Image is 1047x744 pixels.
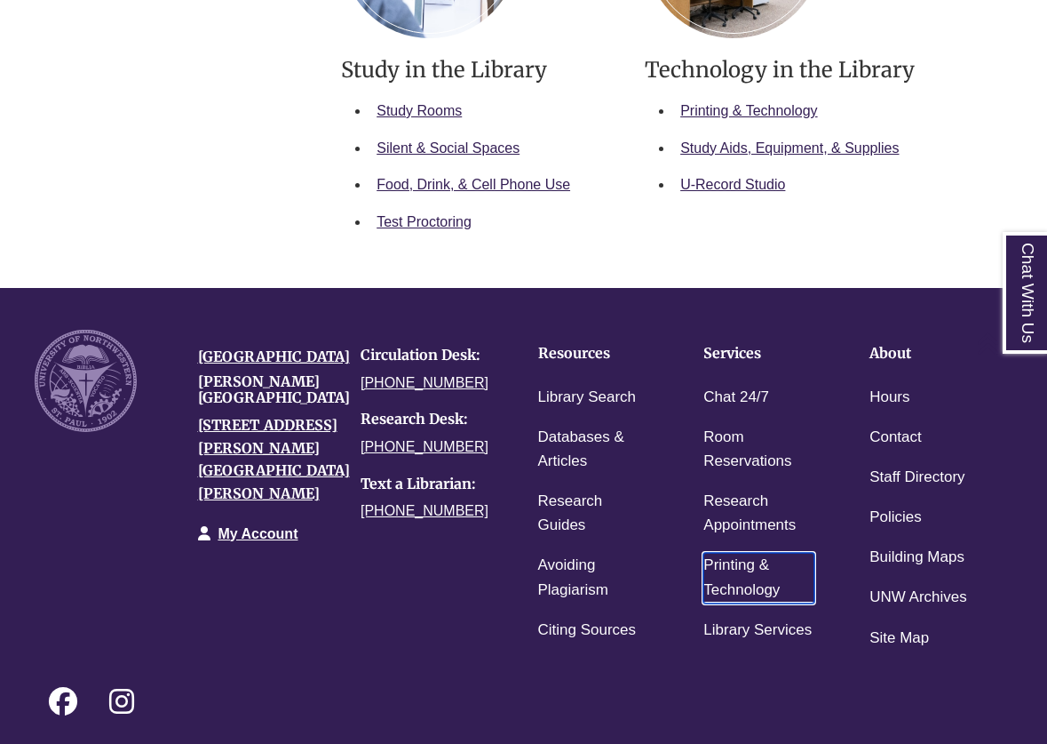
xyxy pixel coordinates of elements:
a: Chat 24/7 [703,385,769,411]
a: Printing & Technology [703,553,814,603]
a: Avoiding Plagiarism [538,553,649,603]
a: Printing & Technology [680,103,817,118]
a: Study Rooms [377,103,462,118]
a: Food, Drink, & Cell Phone Use [377,177,570,192]
a: Citing Sources [538,618,637,644]
a: Library Services [703,618,812,644]
a: UNW Archives [869,585,967,611]
a: Test Proctoring [377,214,472,229]
a: U-Record Studio [680,177,785,192]
h4: About [869,346,980,362]
img: UNW seal [35,330,137,432]
a: [STREET_ADDRESS][PERSON_NAME][GEOGRAPHIC_DATA][PERSON_NAME] [198,416,350,502]
a: Room Reservations [703,425,814,475]
a: Hours [869,385,909,411]
h4: Research Desk: [361,412,497,428]
a: Research Appointments [703,489,814,539]
a: Contact [869,425,922,451]
h4: Circulation Desk: [361,348,497,364]
a: Databases & Articles [538,425,649,475]
a: Site Map [869,626,929,652]
h4: Text a Librarian: [361,476,497,492]
i: Follow on Facebook [49,687,77,716]
a: Building Maps [869,545,964,571]
h3: Technology in the Library [645,56,922,84]
a: Research Guides [538,489,649,539]
a: [PHONE_NUMBER] [361,375,488,390]
a: Library Search [538,385,637,411]
h4: Services [703,346,814,362]
a: Silent & Social Spaces [377,140,520,156]
h3: Study in the Library [341,56,618,84]
a: Study Aids, Equipment, & Supplies [680,140,899,156]
a: [PHONE_NUMBER] [361,503,488,518]
i: Follow on Instagram [109,687,134,716]
h4: Resources [538,346,649,362]
a: Staff Directory [869,465,964,491]
a: Back to Top [976,332,1043,356]
a: [PHONE_NUMBER] [361,439,488,454]
a: [GEOGRAPHIC_DATA] [198,348,350,365]
a: Policies [869,505,922,531]
h4: [PERSON_NAME][GEOGRAPHIC_DATA] [198,374,335,405]
a: My Account [218,526,297,541]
